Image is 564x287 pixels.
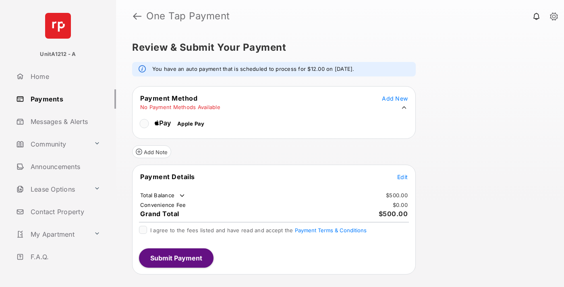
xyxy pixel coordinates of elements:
[146,11,230,21] strong: One Tap Payment
[397,173,408,181] button: Edit
[386,192,408,199] td: $500.00
[140,173,195,181] span: Payment Details
[13,202,116,221] a: Contact Property
[382,94,408,102] button: Add New
[132,43,541,52] h5: Review & Submit Your Payment
[397,173,408,180] span: Edit
[13,157,116,176] a: Announcements
[382,95,408,102] span: Add New
[177,120,204,127] span: Apple Pay
[140,201,187,209] td: Convenience Fee
[140,103,221,111] td: No Payment Methods Available
[379,210,408,218] span: $500.00
[13,67,116,86] a: Home
[295,227,367,233] button: I agree to the fees listed and have read and accept the
[132,145,171,158] button: Add Note
[13,180,91,199] a: Lease Options
[40,50,76,58] p: UnitA1212 - A
[152,65,355,73] em: You have an auto payment that is scheduled to process for $12.00 on [DATE].
[45,13,71,39] img: svg+xml;base64,PHN2ZyB4bWxucz0iaHR0cDovL3d3dy53My5vcmcvMjAwMC9zdmciIHdpZHRoPSI2NCIgaGVpZ2h0PSI2NC...
[139,248,214,268] button: Submit Payment
[140,94,197,102] span: Payment Method
[140,192,186,200] td: Total Balance
[13,225,91,244] a: My Apartment
[392,201,408,209] td: $0.00
[140,210,179,218] span: Grand Total
[150,227,367,233] span: I agree to the fees listed and have read and accept the
[13,247,116,266] a: F.A.Q.
[13,134,91,154] a: Community
[13,89,116,109] a: Payments
[13,112,116,131] a: Messages & Alerts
